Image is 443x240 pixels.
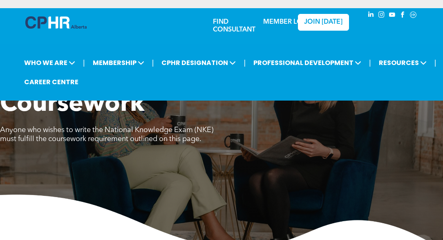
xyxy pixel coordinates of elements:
a: MEMBER LOGIN [263,19,314,25]
a: linkedin [366,10,375,21]
span: MEMBERSHIP [90,55,147,70]
span: PROFESSIONAL DEVELOPMENT [251,55,364,70]
span: RESOURCES [376,55,429,70]
img: A blue and white logo for cp alberta [25,16,87,29]
li: | [83,54,85,71]
a: CAREER CENTRE [22,74,81,90]
a: instagram [377,10,386,21]
span: JOIN [DATE] [304,18,342,26]
a: Social network [409,10,418,21]
li: | [434,54,436,71]
a: youtube [387,10,396,21]
a: facebook [398,10,407,21]
li: | [152,54,154,71]
a: FIND CONSULTANT [213,19,255,33]
span: CPHR DESIGNATION [159,55,238,70]
a: JOIN [DATE] [298,14,349,31]
li: | [369,54,371,71]
span: WHO WE ARE [22,55,78,70]
li: | [244,54,246,71]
